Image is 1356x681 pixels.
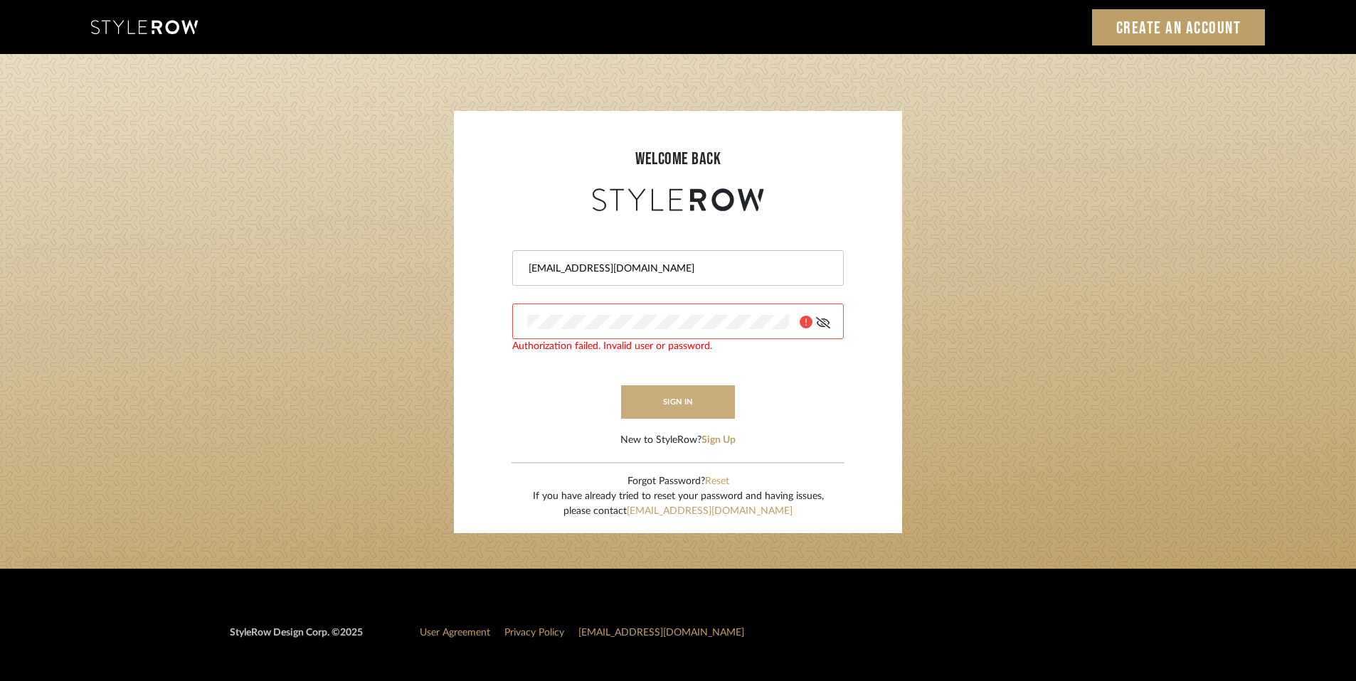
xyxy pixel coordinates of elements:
a: Privacy Policy [504,628,564,638]
a: User Agreement [420,628,490,638]
div: New to StyleRow? [620,433,736,448]
a: [EMAIL_ADDRESS][DOMAIN_NAME] [627,506,793,516]
button: Sign Up [701,433,736,448]
div: Authorization failed. Invalid user or password. [512,339,844,354]
div: welcome back [468,146,888,172]
div: StyleRow Design Corp. ©2025 [230,626,363,652]
div: If you have already tried to reset your password and having issues, please contact [533,489,824,519]
a: [EMAIL_ADDRESS][DOMAIN_NAME] [578,628,744,638]
a: Create an Account [1092,9,1266,45]
div: Forgot Password? [533,474,824,489]
button: Reset [705,474,729,489]
input: Email Address [527,262,825,276]
button: sign in [621,385,735,419]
